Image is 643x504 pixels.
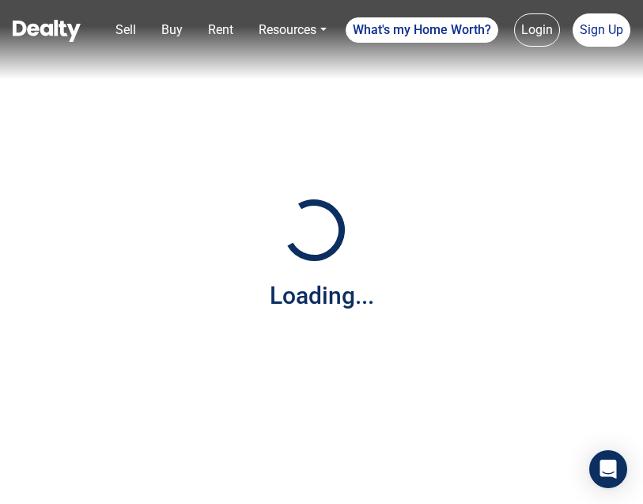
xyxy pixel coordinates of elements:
[274,191,354,270] img: Loading
[13,20,81,42] img: Dealty - Buy, Sell & Rent Homes
[202,14,240,46] a: Rent
[346,17,498,43] a: What's my Home Worth?
[252,14,332,46] a: Resources
[270,278,374,313] div: Loading...
[109,14,142,46] a: Sell
[514,13,560,47] a: Login
[589,450,627,488] div: Open Intercom Messenger
[573,13,630,47] a: Sign Up
[155,14,189,46] a: Buy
